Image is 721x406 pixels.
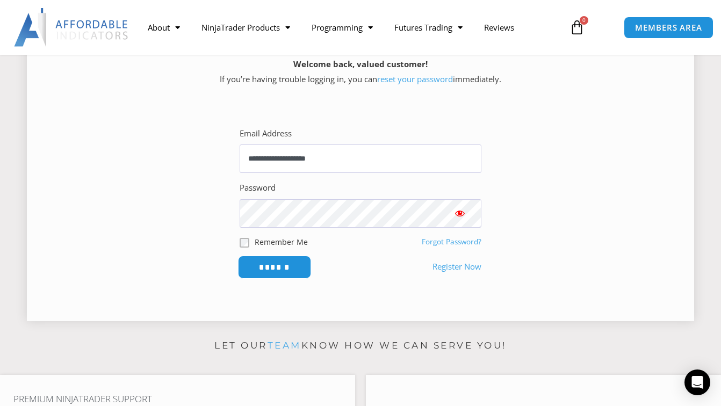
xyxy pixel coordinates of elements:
[255,236,308,248] label: Remember Me
[46,57,675,87] p: If you’re having trouble logging in, you can immediately.
[580,16,588,25] span: 0
[268,340,301,351] a: team
[191,15,301,40] a: NinjaTrader Products
[473,15,525,40] a: Reviews
[624,17,713,39] a: MEMBERS AREA
[293,59,428,69] strong: Welcome back, valued customer!
[240,126,292,141] label: Email Address
[432,259,481,274] a: Register Now
[384,15,473,40] a: Futures Trading
[240,180,276,195] label: Password
[137,15,191,40] a: About
[684,369,710,395] div: Open Intercom Messenger
[553,12,601,43] a: 0
[14,8,129,47] img: LogoAI | Affordable Indicators – NinjaTrader
[301,15,384,40] a: Programming
[137,15,563,40] nav: Menu
[377,74,453,84] a: reset your password
[13,394,342,404] h4: Premium NinjaTrader Support
[422,237,481,247] a: Forgot Password?
[438,199,481,227] button: Show password
[635,24,702,32] span: MEMBERS AREA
